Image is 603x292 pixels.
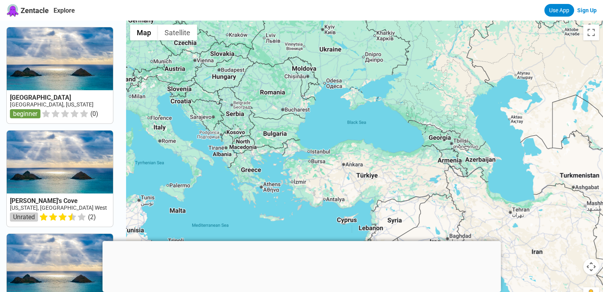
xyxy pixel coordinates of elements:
[6,4,49,17] a: Zentacle logoZentacle
[158,25,197,40] button: Show satellite imagery
[21,6,49,15] span: Zentacle
[6,4,19,17] img: Zentacle logo
[583,25,599,40] button: Toggle fullscreen view
[130,25,158,40] button: Show street map
[544,4,574,17] a: Use App
[54,7,75,14] a: Explore
[583,259,599,275] button: Map camera controls
[577,7,597,13] a: Sign Up
[102,241,501,290] iframe: Advertisement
